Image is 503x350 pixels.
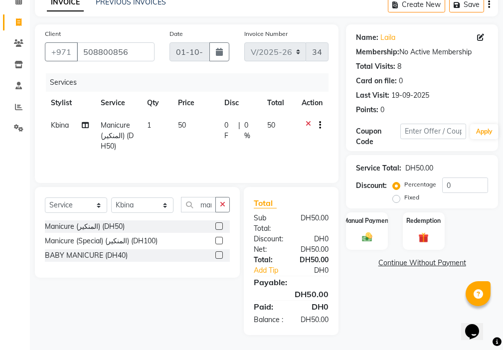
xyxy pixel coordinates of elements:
div: 19-09-2025 [391,90,429,101]
input: Search or Scan [181,197,216,212]
div: 0 [380,105,384,115]
div: No Active Membership [356,47,488,57]
input: Enter Offer / Coupon Code [400,124,466,139]
div: Points: [356,105,378,115]
div: Manicure (Special) (المنكير) (DH100) [45,236,158,246]
label: Manual Payment [343,216,391,225]
button: Apply [470,124,499,139]
label: Fixed [404,193,419,202]
span: 50 [267,121,275,130]
th: Price [172,92,219,114]
label: Percentage [404,180,436,189]
span: 50 [178,121,186,130]
div: DH0 [299,265,336,276]
div: Net: [246,244,291,255]
div: BABY MANICURE (DH40) [45,250,128,261]
input: Search by Name/Mobile/Email/Code [77,42,155,61]
div: Discount: [356,180,387,191]
div: DH50.00 [246,288,336,300]
label: Redemption [406,216,441,225]
div: DH50.00 [291,255,336,265]
div: DH0 [291,301,336,313]
div: Discount: [246,234,291,244]
img: _gift.svg [415,231,432,244]
div: Paid: [246,301,291,313]
div: Name: [356,32,378,43]
div: Manicure (المنكير) (DH50) [45,221,125,232]
div: DH50.00 [291,315,336,325]
div: Payable: [246,276,336,288]
span: Kbina [51,121,69,130]
div: Total Visits: [356,61,395,72]
a: Laila [380,32,395,43]
div: DH50.00 [405,163,433,174]
a: Add Tip [246,265,299,276]
th: Qty [141,92,171,114]
span: 0 % [244,120,256,141]
th: Stylist [45,92,95,114]
button: +971 [45,42,78,61]
div: Sub Total: [246,213,291,234]
span: 1 [147,121,151,130]
th: Disc [218,92,261,114]
div: Coupon Code [356,126,400,147]
div: Balance : [246,315,291,325]
div: Membership: [356,47,399,57]
span: | [238,120,240,141]
div: 0 [399,76,403,86]
th: Action [296,92,329,114]
a: Continue Without Payment [348,258,496,268]
span: 0 F [224,120,234,141]
div: Total: [246,255,291,265]
span: Total [254,198,277,208]
label: Invoice Number [244,29,288,38]
div: Card on file: [356,76,397,86]
div: Last Visit: [356,90,389,101]
label: Client [45,29,61,38]
div: DH50.00 [291,213,336,234]
th: Total [261,92,296,114]
th: Service [95,92,141,114]
div: 8 [397,61,401,72]
iframe: chat widget [461,310,493,340]
div: DH50.00 [291,244,336,255]
span: Manicure (المنكير) (DH50) [101,121,134,151]
label: Date [169,29,183,38]
div: Service Total: [356,163,401,174]
div: DH0 [291,234,336,244]
div: Services [46,73,336,92]
img: _cash.svg [359,231,375,243]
